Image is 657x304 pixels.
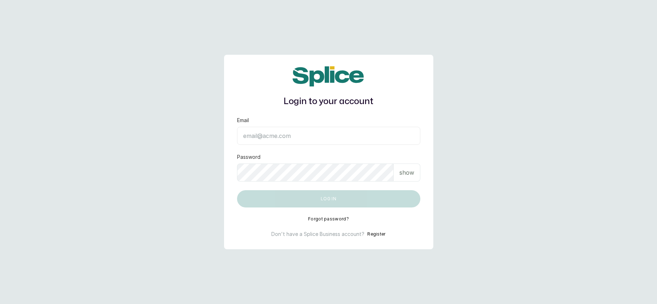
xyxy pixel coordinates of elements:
[399,168,414,177] p: show
[237,127,420,145] input: email@acme.com
[237,190,420,207] button: Log in
[271,231,364,238] p: Don't have a Splice Business account?
[237,153,260,161] label: Password
[308,216,349,222] button: Forgot password?
[237,95,420,108] h1: Login to your account
[237,117,249,124] label: Email
[367,231,385,238] button: Register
